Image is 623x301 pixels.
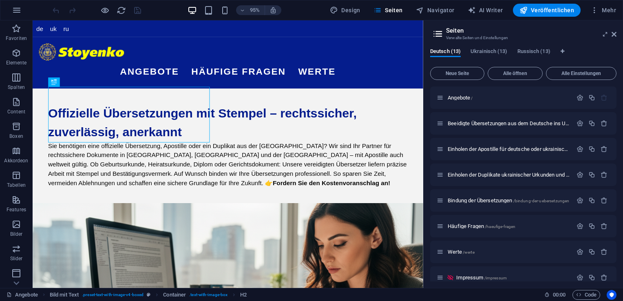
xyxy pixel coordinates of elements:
div: Einholen der Duplikate ukrainischer Urkunden und Bescheinigungen [445,172,572,177]
span: . text-with-image-box [189,290,228,300]
div: Entfernen [601,248,608,255]
div: Duplizieren [588,94,595,101]
div: Angebote/ [445,95,572,100]
span: . preset-text-with-image-v4-boxed [82,290,144,300]
div: Sprachen-Tabs [430,48,616,64]
div: Entfernen [601,223,608,230]
span: Alle öffnen [491,71,539,76]
div: Einstellungen [577,120,583,127]
span: /bindung-der-uebersetzungen [513,199,570,203]
div: Bindung der Übersetzungen/bindung-der-uebersetzungen [445,198,572,203]
p: Bilder [10,231,23,237]
span: Ukrainisch (13) [471,46,507,58]
h6: 95% [248,5,261,15]
p: Features [7,206,26,213]
span: AI Writer [468,6,503,14]
div: Duplizieren [588,274,595,281]
div: Einstellungen [577,274,583,281]
span: Code [576,290,596,300]
div: Beeidigte Übersetzungen aus dem Deutsche ins Ukrainische und/oder Russische und umgekehrt [445,121,572,126]
div: Duplizieren [588,146,595,153]
div: Entfernen [601,120,608,127]
i: Dieses Element ist ein anpassbares Preset [147,292,150,297]
button: Neue Seite [430,67,484,80]
div: Einstellungen [577,146,583,153]
p: Content [7,108,25,115]
div: Impressum/impressum [454,275,572,280]
div: Werte/werte [445,249,572,255]
div: Duplizieren [588,120,595,127]
div: Einstellungen [577,171,583,178]
div: Einstellungen [577,197,583,204]
p: Boxen [9,133,23,139]
span: /werte [463,250,475,255]
div: Häufige Fragen/haeufige-fragen [445,224,572,229]
div: Duplizieren [588,223,595,230]
span: Deutsch (13) [430,46,461,58]
button: Alle Einstellungen [546,67,616,80]
a: Klick, um Auswahl aufzuheben. Doppelklick öffnet Seitenverwaltung [7,290,38,300]
button: AI Writer [464,4,506,17]
span: Mehr [590,6,616,14]
div: Entfernen [601,171,608,178]
div: Einstellungen [577,248,583,255]
div: Entfernen [601,197,608,204]
button: Mehr [587,4,619,17]
button: reload [116,5,126,15]
i: Bei Größenänderung Zoomstufe automatisch an das gewählte Gerät anpassen. [270,7,277,14]
div: Einstellungen [577,94,583,101]
span: / [471,96,473,100]
div: Entfernen [601,274,608,281]
span: Klick zum Auswählen. Doppelklick zum Bearbeiten [163,290,186,300]
div: Duplizieren [588,197,595,204]
button: Design [327,4,364,17]
button: Alle öffnen [488,67,543,80]
span: Russisch (13) [517,46,550,58]
h2: Seiten [446,27,616,34]
span: 00 00 [553,290,566,300]
div: Duplizieren [588,171,595,178]
button: Veröffentlichen [513,4,581,17]
p: Elemente [6,60,27,66]
span: Navigator [416,6,455,14]
p: Slider [10,255,23,262]
span: /haeufige-fragen [485,224,515,229]
span: Klick, um Seite zu öffnen [448,249,475,255]
h3: Verwalte Seiten und Einstellungen [446,34,600,42]
span: Klick, um Seite zu öffnen [448,197,569,204]
span: Neue Seite [434,71,481,76]
button: Seiten [370,4,406,17]
button: Code [572,290,600,300]
span: Design [330,6,360,14]
button: Klicke hier, um den Vorschau-Modus zu verlassen [100,5,110,15]
p: Spalten [8,84,25,91]
div: Einstellungen [577,223,583,230]
span: Alle Einstellungen [550,71,613,76]
button: 95% [236,5,265,15]
span: Klick zum Auswählen. Doppelklick zum Bearbeiten [240,290,247,300]
span: Klick, um Seite zu öffnen [456,274,507,281]
span: /impressum [484,276,507,280]
span: Seiten [373,6,403,14]
p: Akkordeon [4,157,28,164]
span: Klick, um Seite zu öffnen [448,95,473,101]
div: Einholen der Apostille für deutsche oder ukrainische Urkunden [445,146,572,152]
button: Usercentrics [607,290,616,300]
div: Design (Strg+Alt+Y) [327,4,364,17]
span: Veröffentlichen [519,6,574,14]
span: Klick, um Seite zu öffnen [448,223,515,229]
nav: breadcrumb [50,290,247,300]
div: Entfernen [601,146,608,153]
div: Duplizieren [588,248,595,255]
span: : [559,292,560,298]
i: Seite neu laden [117,6,126,15]
p: Favoriten [6,35,27,42]
button: Navigator [413,4,458,17]
span: Klick zum Auswählen. Doppelklick zum Bearbeiten [50,290,79,300]
p: Tabellen [7,182,26,188]
h6: Session-Zeit [544,290,566,300]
